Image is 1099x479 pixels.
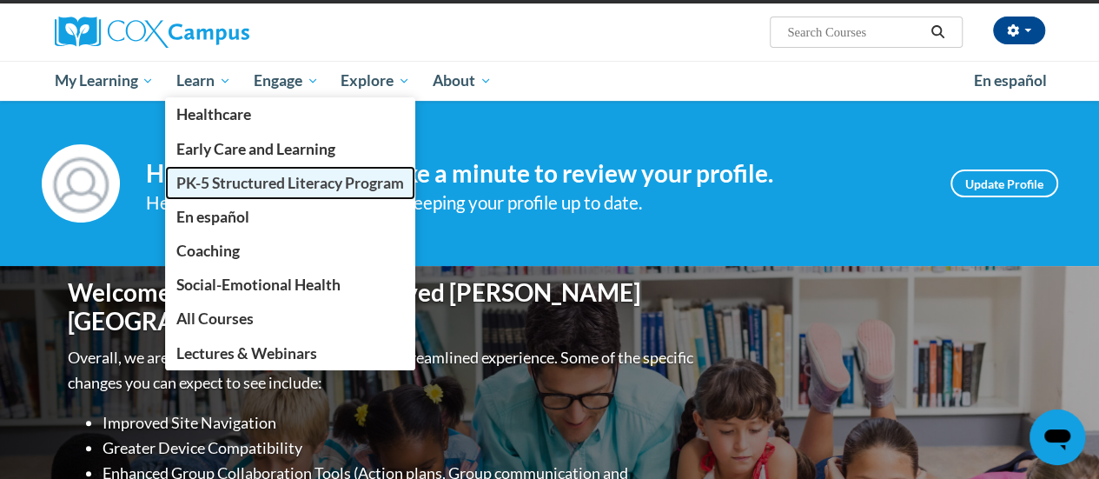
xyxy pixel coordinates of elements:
[165,97,415,131] a: Healthcare
[176,208,249,226] span: En español
[165,132,415,166] a: Early Care and Learning
[176,242,240,260] span: Coaching
[785,22,924,43] input: Search Courses
[176,344,317,363] span: Lectures & Webinars
[165,268,415,302] a: Social-Emotional Health
[42,144,120,223] img: Profile Image
[254,70,319,91] span: Engage
[329,61,421,101] a: Explore
[993,17,1045,44] button: Account Settings
[176,140,335,158] span: Early Care and Learning
[165,336,415,370] a: Lectures & Webinars
[146,159,924,189] h4: Hi [PERSON_NAME]! Take a minute to review your profile.
[341,70,410,91] span: Explore
[146,189,924,217] div: Help improve your experience by keeping your profile up to date.
[42,61,1058,101] div: Main menu
[103,436,698,461] li: Greater Device Compatibility
[963,63,1058,99] a: En español
[54,70,154,91] span: My Learning
[68,345,698,396] p: Overall, we are proud to provide you with a more streamlined experience. Some of the specific cha...
[950,170,1058,197] a: Update Profile
[165,61,242,101] a: Learn
[176,174,404,192] span: PK-5 Structured Literacy Program
[176,276,341,294] span: Social-Emotional Health
[421,61,503,101] a: About
[924,22,950,43] button: Search
[176,309,254,328] span: All Courses
[43,61,166,101] a: My Learning
[433,70,492,91] span: About
[55,17,367,48] a: Cox Campus
[165,234,415,268] a: Coaching
[55,17,249,48] img: Cox Campus
[165,302,415,336] a: All Courses
[68,278,698,336] h1: Welcome to the new and improved [PERSON_NAME][GEOGRAPHIC_DATA]
[176,70,231,91] span: Learn
[165,200,415,234] a: En español
[103,410,698,436] li: Improved Site Navigation
[176,105,251,123] span: Healthcare
[1029,409,1085,465] iframe: Button to launch messaging window
[974,71,1047,90] span: En español
[165,166,415,200] a: PK-5 Structured Literacy Program
[242,61,330,101] a: Engage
